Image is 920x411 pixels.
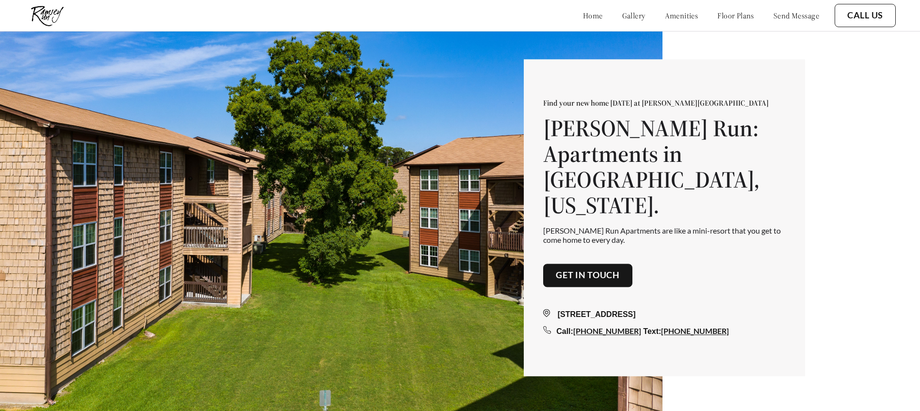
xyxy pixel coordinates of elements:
a: send message [774,11,819,20]
p: [PERSON_NAME] Run Apartments are like a mini-resort that you get to come home to every day. [543,226,786,244]
button: Get in touch [543,264,632,287]
a: floor plans [717,11,754,20]
a: gallery [622,11,646,20]
button: Call Us [835,4,896,27]
a: amenities [665,11,698,20]
a: home [583,11,603,20]
a: Call Us [847,10,883,21]
p: Find your new home [DATE] at [PERSON_NAME][GEOGRAPHIC_DATA] [543,98,786,108]
span: Text: [643,327,661,335]
a: [PHONE_NUMBER] [661,326,729,335]
img: ramsey_run_logo.jpg [24,2,70,29]
div: [STREET_ADDRESS] [543,309,786,320]
span: Call: [556,327,573,335]
a: Get in touch [556,270,620,281]
a: [PHONE_NUMBER] [573,326,641,335]
h1: [PERSON_NAME] Run: Apartments in [GEOGRAPHIC_DATA], [US_STATE]. [543,116,786,218]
